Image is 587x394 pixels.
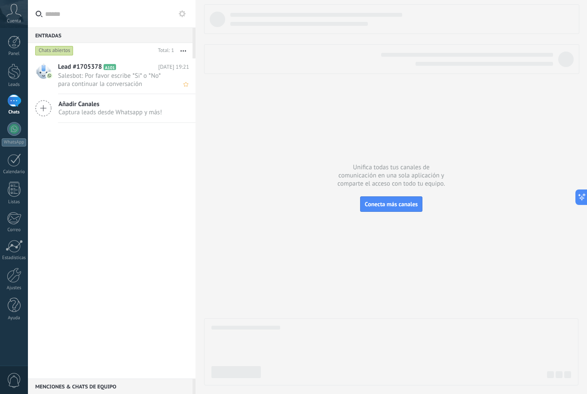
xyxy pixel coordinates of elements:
[2,110,27,115] div: Chats
[158,63,189,71] span: [DATE] 19:21
[35,46,73,56] div: Chats abiertos
[365,200,418,208] span: Conecta más canales
[46,73,52,79] img: com.amocrm.amocrmwa.svg
[58,100,162,108] span: Añadir Canales
[58,108,162,116] span: Captura leads desde Whatsapp y más!
[2,315,27,321] div: Ayuda
[2,255,27,261] div: Estadísticas
[2,199,27,205] div: Listas
[58,63,102,71] span: Lead #1705378
[2,51,27,57] div: Panel
[2,285,27,291] div: Ajustes
[174,43,193,58] button: Más
[2,169,27,175] div: Calendario
[2,82,27,88] div: Leads
[7,18,21,24] span: Cuenta
[28,27,193,43] div: Entradas
[28,379,193,394] div: Menciones & Chats de equipo
[2,227,27,233] div: Correo
[58,72,173,88] span: Salesbot: Por favor escribe *Si* o *No* para continuar la conversación
[104,64,116,70] span: A101
[155,46,174,55] div: Total: 1
[360,196,422,212] button: Conecta más canales
[2,138,26,147] div: WhatsApp
[28,58,196,94] a: Lead #1705378 A101 [DATE] 19:21 Salesbot: Por favor escribe *Si* o *No* para continuar la convers...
